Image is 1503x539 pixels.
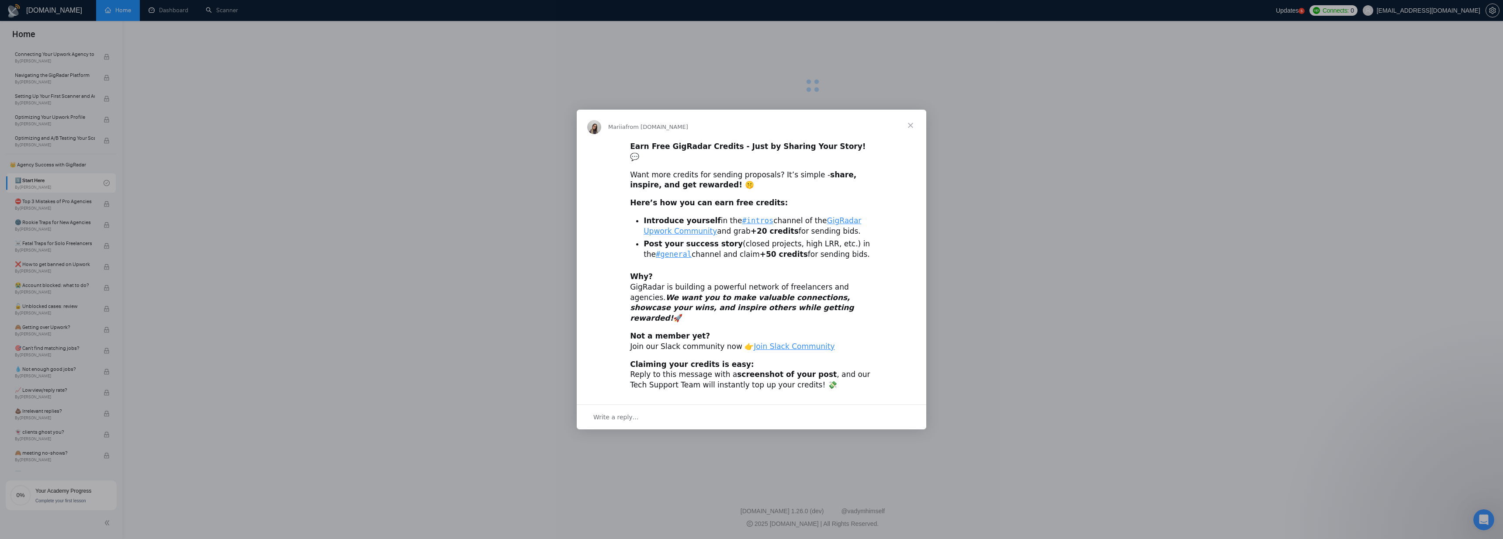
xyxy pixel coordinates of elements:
[630,331,873,352] div: Join our Slack community now 👉
[630,198,788,207] b: Here’s how you can earn free credits:
[630,359,873,390] div: Reply to this message with a , and our Tech Support Team will instantly top up your credits! 💸
[630,272,653,281] b: Why?
[630,360,754,369] b: Claiming your credits is easy:
[742,216,774,225] a: #intros
[751,227,799,235] b: +20 credits
[630,332,710,340] b: Not a member yet?
[630,293,854,323] i: We want you to make valuable connections, showcase your wins, and inspire others while getting re...
[577,404,926,429] div: Open conversation and reply
[644,216,873,237] li: in the channel of the and grab for sending bids.
[656,250,692,259] a: #general
[895,110,926,141] span: Close
[644,239,743,248] b: Post your success story
[608,124,626,130] span: Mariia
[630,142,866,151] b: Earn Free GigRadar Credits - Just by Sharing Your Story!
[630,170,873,191] div: Want more credits for sending proposals? It’s simple -
[587,120,601,134] img: Profile image for Mariia
[593,411,639,423] span: Write a reply…
[626,124,688,130] span: from [DOMAIN_NAME]
[644,239,873,260] li: (closed projects, high LRR, etc.) in the channel and claim for sending bids.
[644,216,861,235] a: GigRadar Upwork Community
[630,272,873,324] div: GigRadar is building a powerful network of freelancers and agencies. 🚀
[630,142,873,162] div: 💬
[644,216,721,225] b: Introduce yourself
[760,250,808,259] b: +50 credits
[754,342,835,351] a: Join Slack Community
[737,370,837,379] b: screenshot of your post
